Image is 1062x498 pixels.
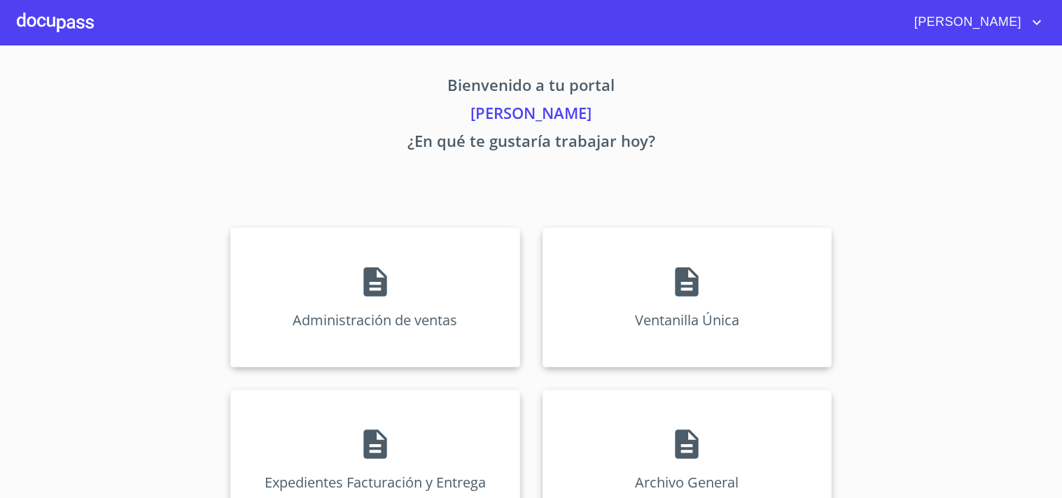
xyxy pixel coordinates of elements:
p: Archivo General [635,473,739,492]
p: Expedientes Facturación y Entrega [265,473,486,492]
p: [PERSON_NAME] [100,101,963,129]
span: [PERSON_NAME] [904,11,1028,34]
p: Administración de ventas [293,311,457,329]
p: Ventanilla Única [635,311,739,329]
p: Bienvenido a tu portal [100,73,963,101]
p: ¿En qué te gustaría trabajar hoy? [100,129,963,157]
button: account of current user [904,11,1045,34]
